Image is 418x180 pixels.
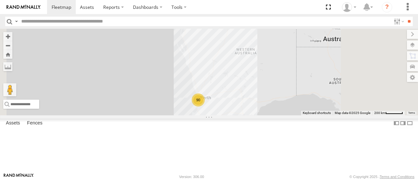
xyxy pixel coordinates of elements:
[3,32,12,41] button: Zoom in
[3,41,12,50] button: Zoom out
[3,50,12,59] button: Zoom Home
[3,62,12,71] label: Measure
[3,119,23,128] label: Assets
[7,5,40,9] img: rand-logo.svg
[4,173,34,180] a: Visit our Website
[3,83,16,96] button: Drag Pegman onto the map to open Street View
[407,119,413,128] label: Hide Summary Table
[372,111,405,115] button: Map Scale: 200 km per 50 pixels
[349,175,414,179] div: © Copyright 2025 -
[400,119,406,128] label: Dock Summary Table to the Right
[24,119,46,128] label: Fences
[407,73,418,82] label: Map Settings
[382,2,392,12] i: ?
[192,93,205,106] div: 90
[303,111,331,115] button: Keyboard shortcuts
[374,111,385,115] span: 200 km
[14,17,19,26] label: Search Query
[340,2,359,12] div: Andrew Fisher
[179,175,204,179] div: Version: 306.00
[408,111,415,114] a: Terms (opens in new tab)
[380,175,414,179] a: Terms and Conditions
[393,119,400,128] label: Dock Summary Table to the Left
[391,17,405,26] label: Search Filter Options
[335,111,370,115] span: Map data ©2025 Google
